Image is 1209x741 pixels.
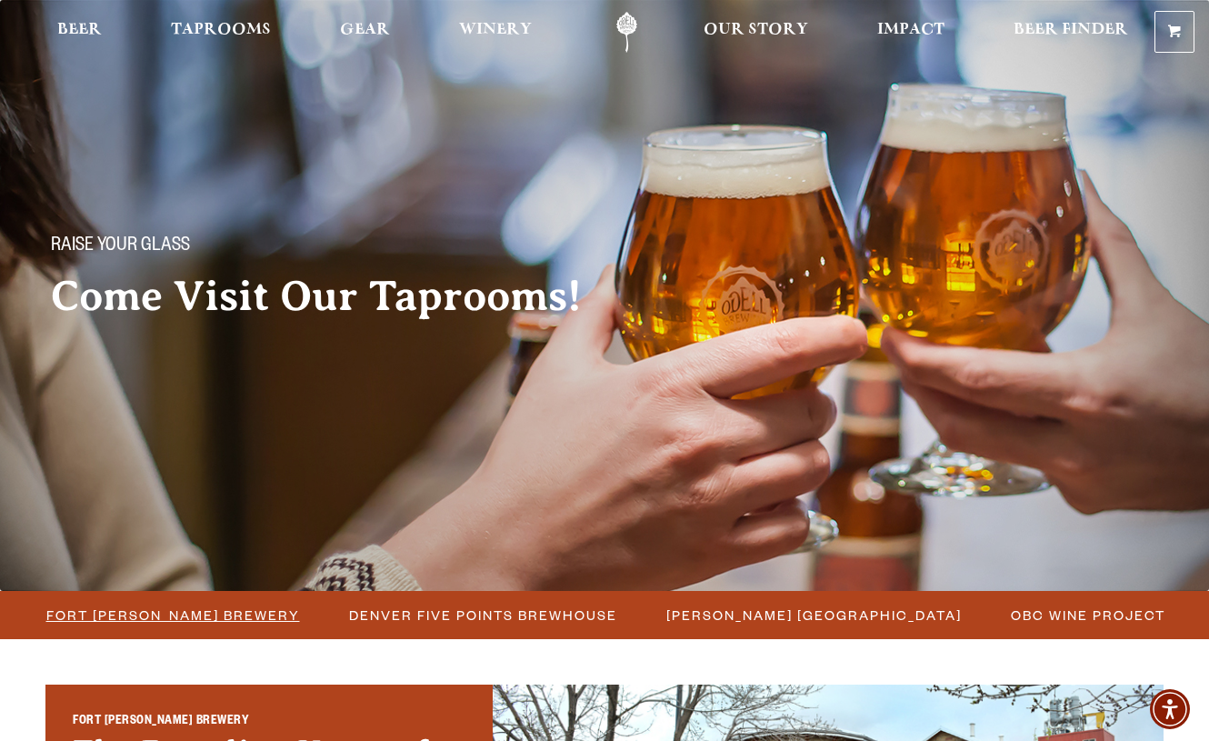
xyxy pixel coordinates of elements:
[1014,23,1128,37] span: Beer Finder
[1011,602,1165,628] span: OBC Wine Project
[704,23,808,37] span: Our Story
[1150,689,1190,729] div: Accessibility Menu
[51,235,190,259] span: Raise your glass
[1002,12,1140,53] a: Beer Finder
[35,602,309,628] a: Fort [PERSON_NAME] Brewery
[1000,602,1174,628] a: OBC Wine Project
[666,602,962,628] span: [PERSON_NAME] [GEOGRAPHIC_DATA]
[877,23,944,37] span: Impact
[447,12,544,53] a: Winery
[45,12,114,53] a: Beer
[46,602,300,628] span: Fort [PERSON_NAME] Brewery
[692,12,820,53] a: Our Story
[159,12,283,53] a: Taprooms
[459,23,532,37] span: Winery
[865,12,956,53] a: Impact
[73,713,465,734] h2: Fort [PERSON_NAME] Brewery
[349,602,617,628] span: Denver Five Points Brewhouse
[593,12,661,53] a: Odell Home
[57,23,102,37] span: Beer
[340,23,390,37] span: Gear
[51,274,618,319] h2: Come Visit Our Taprooms!
[338,602,626,628] a: Denver Five Points Brewhouse
[328,12,402,53] a: Gear
[655,602,971,628] a: [PERSON_NAME] [GEOGRAPHIC_DATA]
[171,23,271,37] span: Taprooms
